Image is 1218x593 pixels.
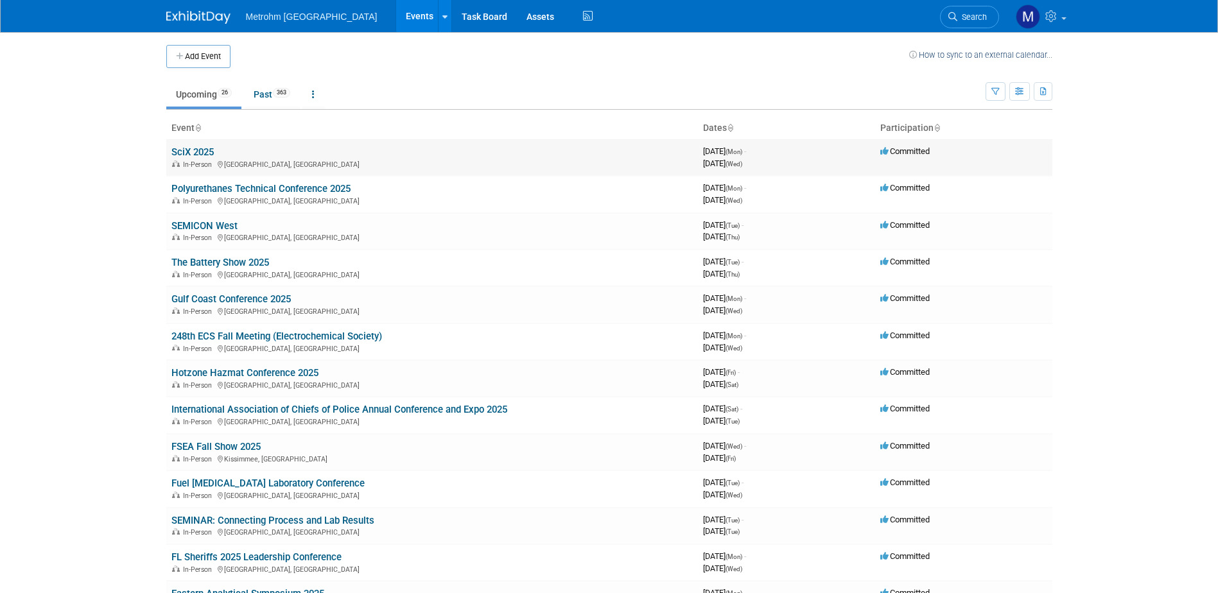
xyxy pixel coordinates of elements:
span: Committed [880,257,930,266]
img: In-Person Event [172,197,180,203]
a: International Association of Chiefs of Police Annual Conference and Expo 2025 [171,404,507,415]
a: Sort by Event Name [195,123,201,133]
a: SEMICON West [171,220,238,232]
th: Event [166,117,698,139]
span: 363 [273,88,290,98]
a: SciX 2025 [171,146,214,158]
img: Michelle Simoes [1016,4,1040,29]
a: Hotzone Hazmat Conference 2025 [171,367,318,379]
span: - [742,515,744,524]
span: Search [957,12,987,22]
div: [GEOGRAPHIC_DATA], [GEOGRAPHIC_DATA] [171,343,693,353]
span: [DATE] [703,379,738,389]
span: Metrohm [GEOGRAPHIC_DATA] [246,12,378,22]
div: [GEOGRAPHIC_DATA], [GEOGRAPHIC_DATA] [171,305,693,316]
span: In-Person [183,234,216,242]
img: In-Person Event [172,160,180,167]
span: [DATE] [703,220,744,230]
a: SEMINAR: Connecting Process and Lab Results [171,515,374,526]
span: [DATE] [703,232,740,241]
div: [GEOGRAPHIC_DATA], [GEOGRAPHIC_DATA] [171,232,693,242]
span: - [742,220,744,230]
span: In-Person [183,418,216,426]
img: In-Person Event [172,492,180,498]
div: [GEOGRAPHIC_DATA], [GEOGRAPHIC_DATA] [171,490,693,500]
span: [DATE] [703,293,746,303]
span: - [740,404,742,413]
a: Fuel [MEDICAL_DATA] Laboratory Conference [171,477,365,489]
span: (Mon) [726,148,742,155]
span: (Sat) [726,406,738,413]
div: [GEOGRAPHIC_DATA], [GEOGRAPHIC_DATA] [171,379,693,390]
span: (Fri) [726,369,736,376]
span: In-Person [183,381,216,390]
span: - [744,441,746,451]
span: [DATE] [703,441,746,451]
span: [DATE] [703,183,746,193]
span: - [744,146,746,156]
span: (Wed) [726,160,742,168]
a: Sort by Participation Type [934,123,940,133]
span: 26 [218,88,232,98]
span: [DATE] [703,563,742,573]
span: - [742,257,744,266]
span: [DATE] [703,159,742,168]
img: In-Person Event [172,381,180,388]
span: [DATE] [703,490,742,499]
span: [DATE] [703,416,740,425]
img: In-Person Event [172,418,180,424]
span: Committed [880,293,930,303]
span: - [744,183,746,193]
span: Committed [880,146,930,156]
span: [DATE] [703,526,740,536]
span: In-Person [183,307,216,316]
span: (Wed) [726,197,742,204]
span: Committed [880,367,930,377]
a: Upcoming26 [166,82,241,107]
span: (Fri) [726,455,736,462]
span: In-Person [183,345,216,353]
img: In-Person Event [172,234,180,240]
span: [DATE] [703,477,744,487]
a: Sort by Start Date [727,123,733,133]
span: [DATE] [703,404,742,413]
span: [DATE] [703,195,742,205]
a: FSEA Fall Show 2025 [171,441,261,452]
span: In-Person [183,565,216,574]
span: (Tue) [726,517,740,524]
div: [GEOGRAPHIC_DATA], [GEOGRAPHIC_DATA] [171,526,693,537]
span: In-Person [183,271,216,279]
span: Committed [880,551,930,561]
div: Kissimmee, [GEOGRAPHIC_DATA] [171,453,693,463]
img: In-Person Event [172,271,180,277]
span: [DATE] [703,453,736,463]
span: - [742,477,744,487]
img: In-Person Event [172,455,180,461]
span: - [738,367,740,377]
span: (Thu) [726,271,740,278]
a: 248th ECS Fall Meeting (Electrochemical Society) [171,331,382,342]
span: (Tue) [726,479,740,486]
div: [GEOGRAPHIC_DATA], [GEOGRAPHIC_DATA] [171,159,693,169]
span: (Wed) [726,307,742,314]
img: In-Person Event [172,528,180,535]
div: [GEOGRAPHIC_DATA], [GEOGRAPHIC_DATA] [171,563,693,574]
img: In-Person Event [172,565,180,572]
span: - [744,331,746,340]
span: Committed [880,220,930,230]
span: (Tue) [726,418,740,425]
div: [GEOGRAPHIC_DATA], [GEOGRAPHIC_DATA] [171,416,693,426]
span: Committed [880,477,930,487]
div: [GEOGRAPHIC_DATA], [GEOGRAPHIC_DATA] [171,269,693,279]
span: Committed [880,331,930,340]
span: [DATE] [703,305,742,315]
span: Committed [880,515,930,524]
th: Participation [875,117,1052,139]
span: (Mon) [726,295,742,302]
th: Dates [698,117,875,139]
span: Committed [880,404,930,413]
span: [DATE] [703,551,746,561]
span: [DATE] [703,515,744,524]
a: Polyurethanes Technical Conference 2025 [171,183,351,194]
span: - [744,551,746,561]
